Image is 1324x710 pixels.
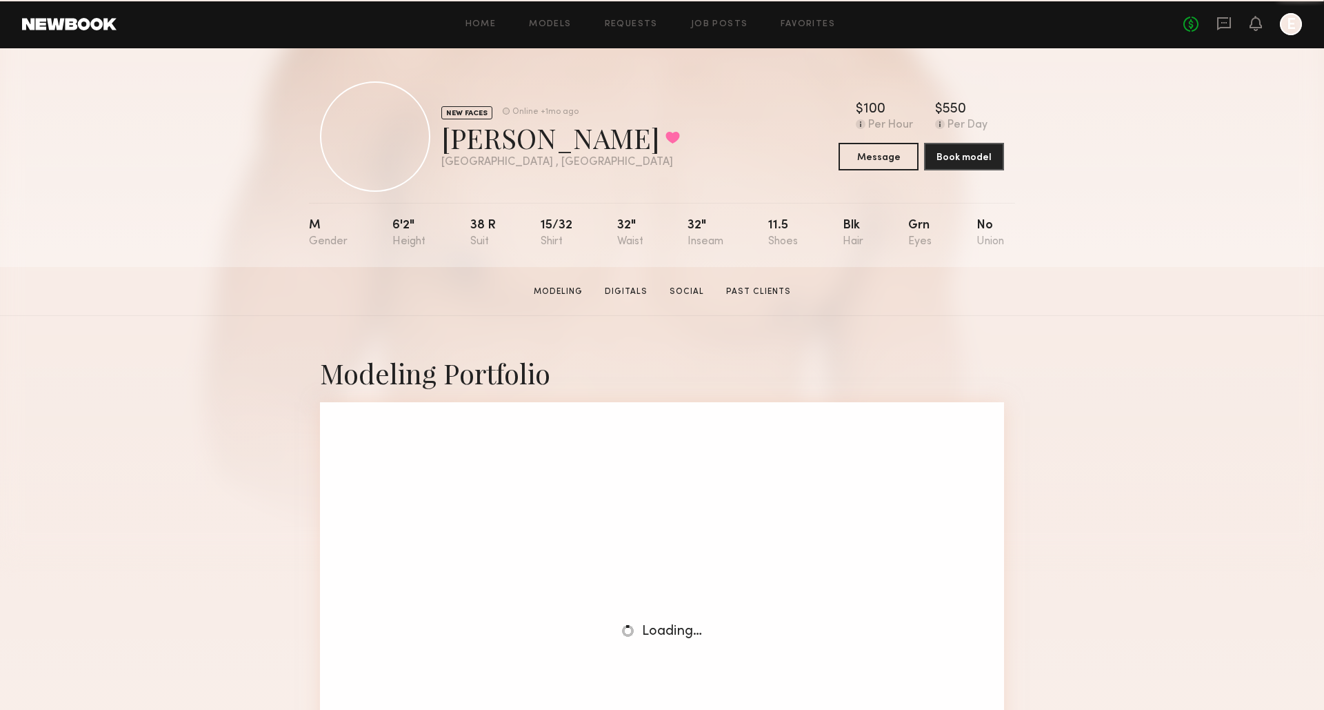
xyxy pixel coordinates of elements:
div: [PERSON_NAME] [441,119,680,156]
div: 6'2" [392,219,425,248]
a: E [1280,13,1302,35]
div: 15/32 [541,219,572,248]
a: Past Clients [721,286,796,298]
div: Online +1mo ago [512,108,579,117]
div: NEW FACES [441,106,492,119]
div: 38 r [470,219,496,248]
div: Per Day [947,119,987,132]
span: Loading… [642,625,702,638]
a: Social [664,286,710,298]
div: [GEOGRAPHIC_DATA] , [GEOGRAPHIC_DATA] [441,157,680,168]
a: Home [465,20,496,29]
div: Grn [908,219,932,248]
div: No [976,219,1004,248]
a: Favorites [781,20,835,29]
div: $ [856,103,863,117]
div: 11.5 [768,219,798,248]
a: Job Posts [691,20,748,29]
a: Digitals [599,286,653,298]
div: 550 [943,103,966,117]
div: 32" [617,219,643,248]
div: $ [935,103,943,117]
button: Message [839,143,919,170]
div: Per Hour [868,119,913,132]
button: Book model [924,143,1004,170]
div: Modeling Portfolio [320,355,1004,391]
a: Modeling [528,286,588,298]
a: Requests [605,20,658,29]
div: 100 [863,103,885,117]
div: Blk [843,219,863,248]
a: Models [529,20,571,29]
div: M [309,219,348,248]
div: 32" [688,219,723,248]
